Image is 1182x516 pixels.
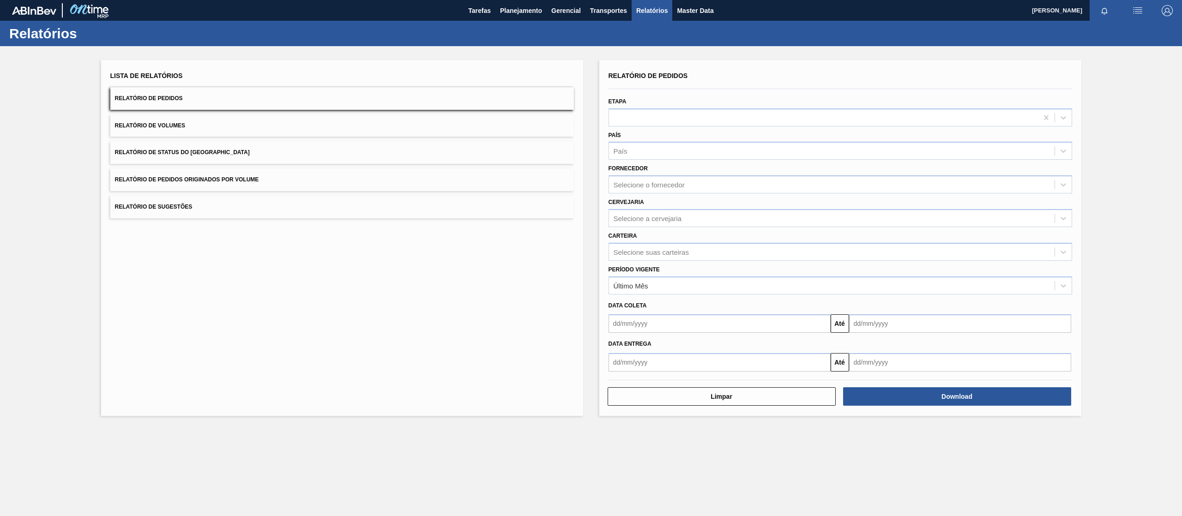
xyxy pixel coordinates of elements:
[609,132,621,138] label: País
[636,5,668,16] span: Relatórios
[115,176,259,183] span: Relatório de Pedidos Originados por Volume
[110,196,574,218] button: Relatório de Sugestões
[614,248,689,256] div: Selecione suas carteiras
[677,5,713,16] span: Master Data
[1162,5,1173,16] img: Logout
[843,387,1071,406] button: Download
[608,387,836,406] button: Limpar
[609,199,644,205] label: Cervejaria
[609,98,627,105] label: Etapa
[609,233,637,239] label: Carteira
[590,5,627,16] span: Transportes
[609,341,651,347] span: Data Entrega
[115,149,250,156] span: Relatório de Status do [GEOGRAPHIC_DATA]
[110,72,183,79] span: Lista de Relatórios
[1090,4,1119,17] button: Notificações
[609,266,660,273] label: Período Vigente
[500,5,542,16] span: Planejamento
[831,353,849,372] button: Até
[831,314,849,333] button: Até
[609,353,831,372] input: dd/mm/yyyy
[614,282,648,289] div: Último Mês
[115,204,193,210] span: Relatório de Sugestões
[110,168,574,191] button: Relatório de Pedidos Originados por Volume
[551,5,581,16] span: Gerencial
[849,314,1071,333] input: dd/mm/yyyy
[12,6,56,15] img: TNhmsLtSVTkK8tSr43FrP2fwEKptu5GPRR3wAAAABJRU5ErkJggg==
[609,314,831,333] input: dd/mm/yyyy
[614,181,685,189] div: Selecione o fornecedor
[1132,5,1143,16] img: userActions
[115,95,183,102] span: Relatório de Pedidos
[468,5,491,16] span: Tarefas
[609,165,648,172] label: Fornecedor
[614,147,627,155] div: País
[849,353,1071,372] input: dd/mm/yyyy
[609,72,688,79] span: Relatório de Pedidos
[115,122,185,129] span: Relatório de Volumes
[614,214,682,222] div: Selecione a cervejaria
[110,114,574,137] button: Relatório de Volumes
[609,302,647,309] span: Data coleta
[9,28,173,39] h1: Relatórios
[110,87,574,110] button: Relatório de Pedidos
[110,141,574,164] button: Relatório de Status do [GEOGRAPHIC_DATA]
